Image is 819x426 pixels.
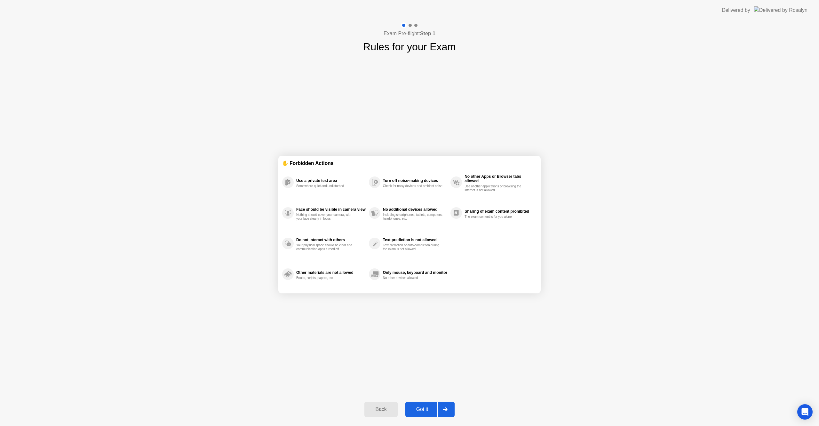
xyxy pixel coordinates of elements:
button: Got it [405,402,455,417]
div: Open Intercom Messenger [797,404,813,420]
div: Sharing of exam content prohibited [465,209,534,214]
div: The exam content is for you alone [465,215,525,219]
div: Text prediction is not allowed [383,238,447,242]
div: Books, scripts, papers, etc [296,276,357,280]
div: Turn off noise-making devices [383,178,447,183]
div: Use of other applications or browsing the internet is not allowed [465,184,525,192]
h1: Rules for your Exam [363,39,456,54]
button: Back [364,402,397,417]
div: ✋ Forbidden Actions [282,160,537,167]
div: No other Apps or Browser tabs allowed [465,174,534,183]
div: Other materials are not allowed [296,270,366,275]
div: Back [366,406,395,412]
div: No additional devices allowed [383,207,447,212]
div: Check for noisy devices and ambient noise [383,184,443,188]
div: Text prediction or auto-completion during the exam is not allowed [383,243,443,251]
b: Step 1 [420,31,435,36]
div: Got it [407,406,437,412]
div: Nothing should cover your camera, with your face clearly in focus [296,213,357,221]
h4: Exam Pre-flight: [384,30,435,37]
div: Face should be visible in camera view [296,207,366,212]
div: Use a private test area [296,178,366,183]
div: Including smartphones, tablets, computers, headphones, etc. [383,213,443,221]
div: Somewhere quiet and undisturbed [296,184,357,188]
div: Your physical space should be clear and communication apps turned off [296,243,357,251]
div: Delivered by [722,6,750,14]
div: Do not interact with others [296,238,366,242]
div: Only mouse, keyboard and monitor [383,270,447,275]
div: No other devices allowed [383,276,443,280]
img: Delivered by Rosalyn [754,6,807,14]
